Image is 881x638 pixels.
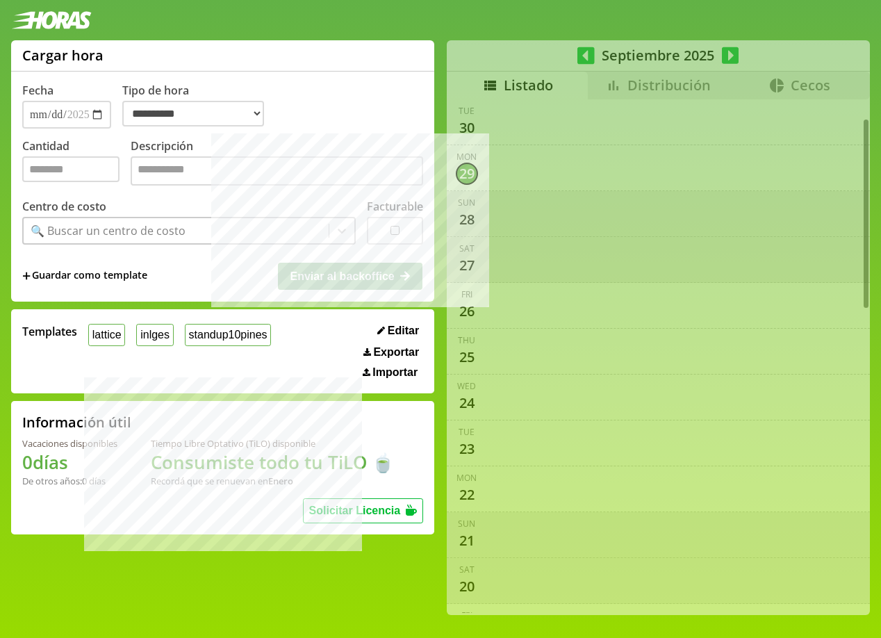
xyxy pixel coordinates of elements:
div: De otros años: 0 días [22,475,117,487]
span: Importar [372,366,418,379]
label: Facturable [367,199,423,214]
h1: Cargar hora [22,46,104,65]
span: Templates [22,324,77,339]
button: Editar [373,324,423,338]
b: Enero [268,475,293,487]
div: 🔍 Buscar un centro de costo [31,223,186,238]
button: Solicitar Licencia [303,498,424,523]
h2: Información útil [22,413,131,432]
span: Solicitar Licencia [309,505,401,516]
div: Tiempo Libre Optativo (TiLO) disponible [151,437,394,450]
span: + [22,268,31,284]
span: Editar [388,325,419,337]
button: Exportar [359,345,423,359]
button: inlges [136,324,173,345]
label: Tipo de hora [122,83,275,129]
div: Vacaciones disponibles [22,437,117,450]
button: lattice [88,324,125,345]
span: Exportar [373,346,419,359]
span: +Guardar como template [22,268,147,284]
label: Cantidad [22,138,131,189]
h1: Consumiste todo tu TiLO 🍵 [151,450,394,475]
label: Descripción [131,138,423,189]
h1: 0 días [22,450,117,475]
img: logotipo [11,11,92,29]
input: Cantidad [22,156,120,182]
div: Recordá que se renuevan en [151,475,394,487]
select: Tipo de hora [122,101,264,126]
button: standup10pines [185,324,272,345]
label: Centro de costo [22,199,106,214]
textarea: Descripción [131,156,423,186]
label: Fecha [22,83,53,98]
